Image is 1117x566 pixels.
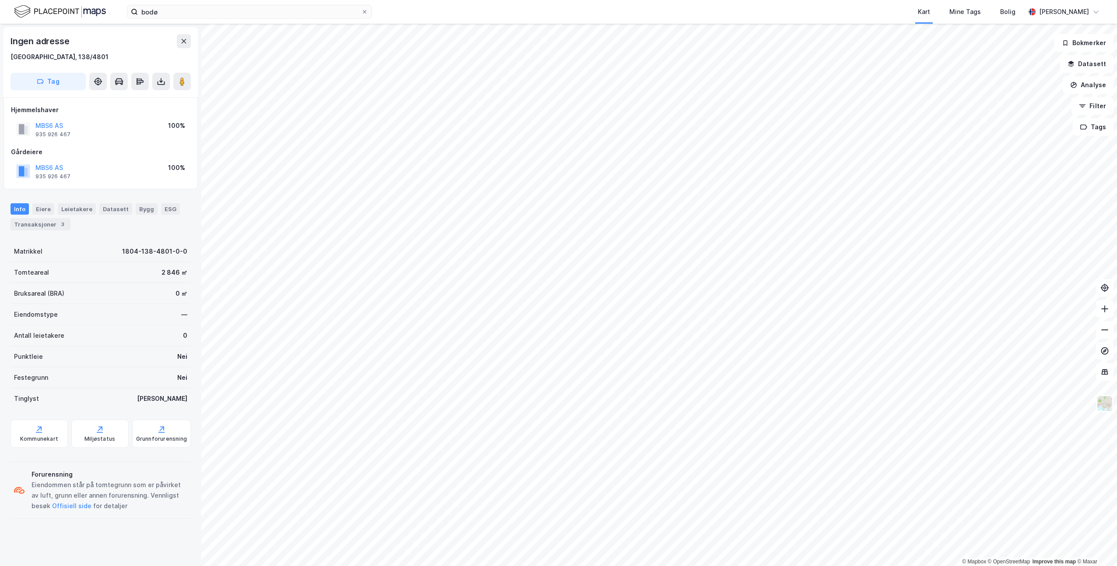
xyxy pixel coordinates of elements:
img: logo.f888ab2527a4732fd821a326f86c7f29.svg [14,4,106,19]
img: Z [1096,395,1113,412]
button: Bokmerker [1054,34,1113,52]
div: Ingen adresse [11,34,71,48]
div: 1804-138-4801-0-0 [122,246,187,257]
div: 2 846 ㎡ [162,267,187,278]
div: 100% [168,120,185,131]
div: Transaksjoner [11,218,70,230]
div: Hjemmelshaver [11,105,190,115]
iframe: Chat Widget [1073,524,1117,566]
div: Eiendomstype [14,309,58,320]
div: Eiendommen står på tomtegrunn som er påvirket av luft, grunn eller annen forurensning. Vennligst ... [32,480,187,511]
div: 0 ㎡ [176,288,187,299]
div: 935 926 467 [35,173,70,180]
div: 100% [168,163,185,173]
div: — [181,309,187,320]
div: [PERSON_NAME] [1039,7,1089,17]
div: Tomteareal [14,267,49,278]
div: Leietakere [58,203,96,215]
button: Filter [1071,97,1113,115]
div: Tinglyst [14,393,39,404]
div: Miljøstatus [84,435,115,442]
div: Nei [177,372,187,383]
button: Datasett [1060,55,1113,73]
div: 3 [58,220,67,229]
div: [PERSON_NAME] [137,393,187,404]
div: Punktleie [14,351,43,362]
input: Søk på adresse, matrikkel, gårdeiere, leietakere eller personer [138,5,361,18]
div: Datasett [99,203,132,215]
div: Eiere [32,203,54,215]
a: Mapbox [962,559,986,565]
div: 935 926 467 [35,131,70,138]
div: Gårdeiere [11,147,190,157]
button: Tag [11,73,86,90]
div: Bolig [1000,7,1015,17]
div: Bruksareal (BRA) [14,288,64,299]
button: Analyse [1063,76,1113,94]
a: OpenStreetMap [988,559,1030,565]
div: [GEOGRAPHIC_DATA], 138/4801 [11,52,109,62]
div: Nei [177,351,187,362]
div: Matrikkel [14,246,42,257]
div: Festegrunn [14,372,48,383]
div: Kart [918,7,930,17]
div: Grunnforurensning [136,435,187,442]
div: Antall leietakere [14,330,64,341]
div: Kommunekart [20,435,58,442]
div: Forurensning [32,469,187,480]
div: Bygg [136,203,158,215]
div: Mine Tags [949,7,981,17]
div: Info [11,203,29,215]
a: Improve this map [1033,559,1076,565]
button: Tags [1073,118,1113,136]
div: 0 [183,330,187,341]
div: ESG [161,203,180,215]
